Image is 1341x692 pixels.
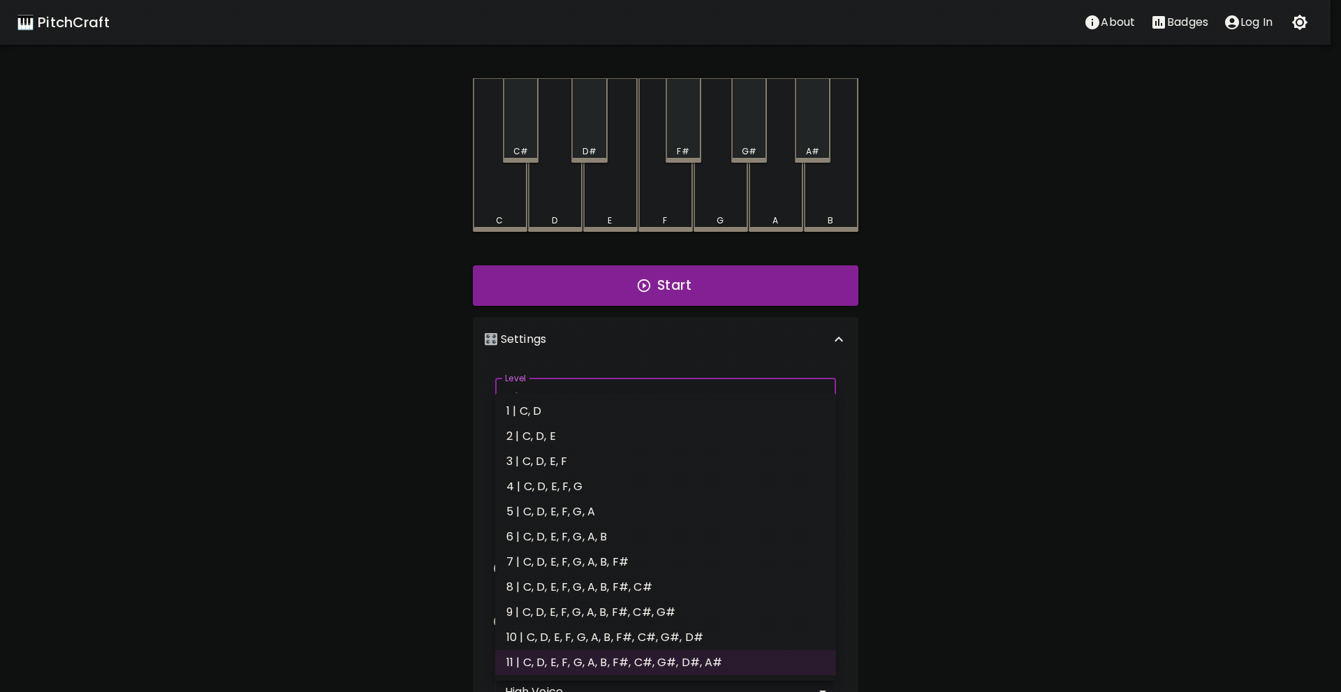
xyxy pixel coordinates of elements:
[495,424,836,449] li: 2 | C, D, E
[495,625,836,650] li: 10 | C, D, E, F, G, A, B, F#, C#, G#, D#
[495,399,836,424] li: 1 | C, D
[495,449,836,474] li: 3 | C, D, E, F
[495,600,836,625] li: 9 | C, D, E, F, G, A, B, F#, C#, G#
[495,474,836,499] li: 4 | C, D, E, F, G
[495,650,836,675] li: 11 | C, D, E, F, G, A, B, F#, C#, G#, D#, A#
[495,575,836,600] li: 8 | C, D, E, F, G, A, B, F#, C#
[495,524,836,550] li: 6 | C, D, E, F, G, A, B
[495,550,836,575] li: 7 | C, D, E, F, G, A, B, F#
[495,499,836,524] li: 5 | C, D, E, F, G, A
